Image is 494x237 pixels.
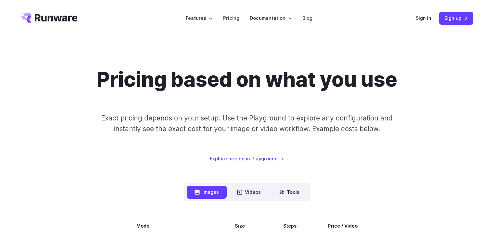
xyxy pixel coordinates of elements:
button: Videos [229,186,269,198]
label: Features [186,14,213,22]
a: Sign in [416,14,431,22]
p: Exact pricing depends on your setup. Use the Playground to explore any configuration and instantl... [89,113,405,134]
a: Blog [302,14,312,22]
button: Images [187,186,227,198]
th: Model [121,217,212,235]
a: Go to / [21,13,78,23]
a: Pricing [223,14,239,22]
th: Steps [268,217,312,235]
th: Price / Video [312,217,373,235]
a: Sign up [439,12,473,24]
th: Size [212,217,268,235]
label: Documentation [250,14,292,22]
button: Tools [271,186,307,198]
a: Explore pricing in Playground [210,155,284,162]
h1: Pricing based on what you use [97,68,397,92]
